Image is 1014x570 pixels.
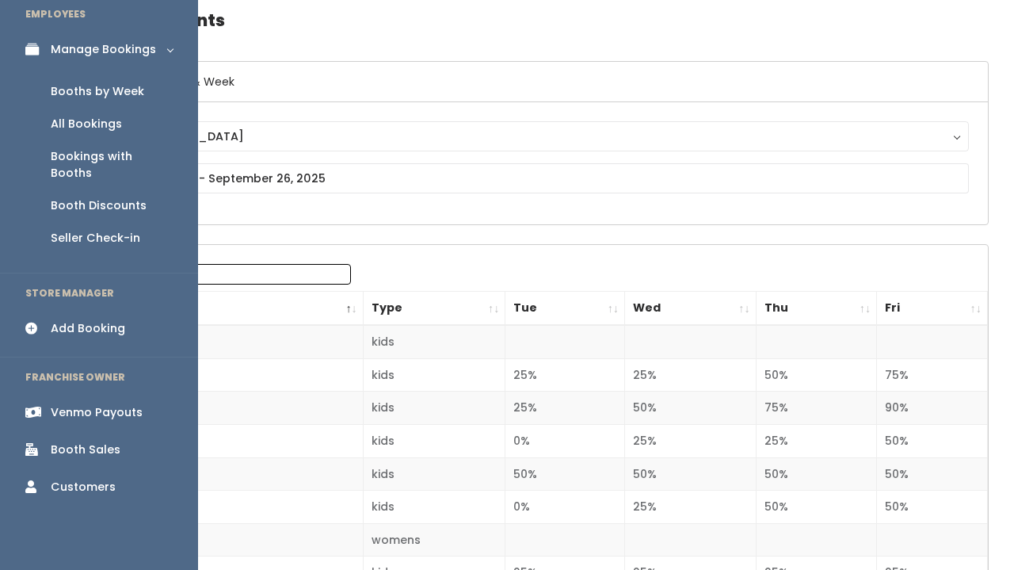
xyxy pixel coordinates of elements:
[877,292,988,326] th: Fri: activate to sort column ascending
[51,442,120,458] div: Booth Sales
[51,230,140,247] div: Seller Check-in
[51,479,116,495] div: Customers
[505,425,625,458] td: 0%
[51,320,125,337] div: Add Booking
[116,128,954,145] div: [GEOGRAPHIC_DATA]
[82,425,363,458] td: 4
[877,491,988,524] td: 50%
[625,292,757,326] th: Wed: activate to sort column ascending
[363,392,505,425] td: kids
[877,425,988,458] td: 50%
[363,358,505,392] td: kids
[82,62,988,102] h6: Select Location & Week
[756,358,877,392] td: 50%
[625,457,757,491] td: 50%
[51,197,147,214] div: Booth Discounts
[363,457,505,491] td: kids
[149,264,351,285] input: Search:
[82,292,363,326] th: Booth Number: activate to sort column descending
[877,457,988,491] td: 50%
[101,121,969,151] button: [GEOGRAPHIC_DATA]
[51,83,144,100] div: Booths by Week
[505,457,625,491] td: 50%
[51,148,173,182] div: Bookings with Booths
[756,292,877,326] th: Thu: activate to sort column ascending
[505,358,625,392] td: 25%
[51,116,122,132] div: All Bookings
[101,163,969,193] input: September 20 - September 26, 2025
[82,358,363,392] td: 2
[756,425,877,458] td: 25%
[505,392,625,425] td: 25%
[82,325,363,358] td: 1
[756,457,877,491] td: 50%
[363,292,505,326] th: Type: activate to sort column ascending
[91,264,351,285] label: Search:
[756,392,877,425] td: 75%
[82,491,363,524] td: 6
[877,358,988,392] td: 75%
[625,425,757,458] td: 25%
[363,523,505,557] td: womens
[51,41,156,58] div: Manage Bookings
[505,292,625,326] th: Tue: activate to sort column ascending
[82,392,363,425] td: 3
[51,404,143,421] div: Venmo Payouts
[82,523,363,557] td: 7
[363,425,505,458] td: kids
[756,491,877,524] td: 50%
[82,457,363,491] td: 5
[625,491,757,524] td: 25%
[505,491,625,524] td: 0%
[363,325,505,358] td: kids
[363,491,505,524] td: kids
[625,358,757,392] td: 25%
[877,392,988,425] td: 90%
[625,392,757,425] td: 50%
